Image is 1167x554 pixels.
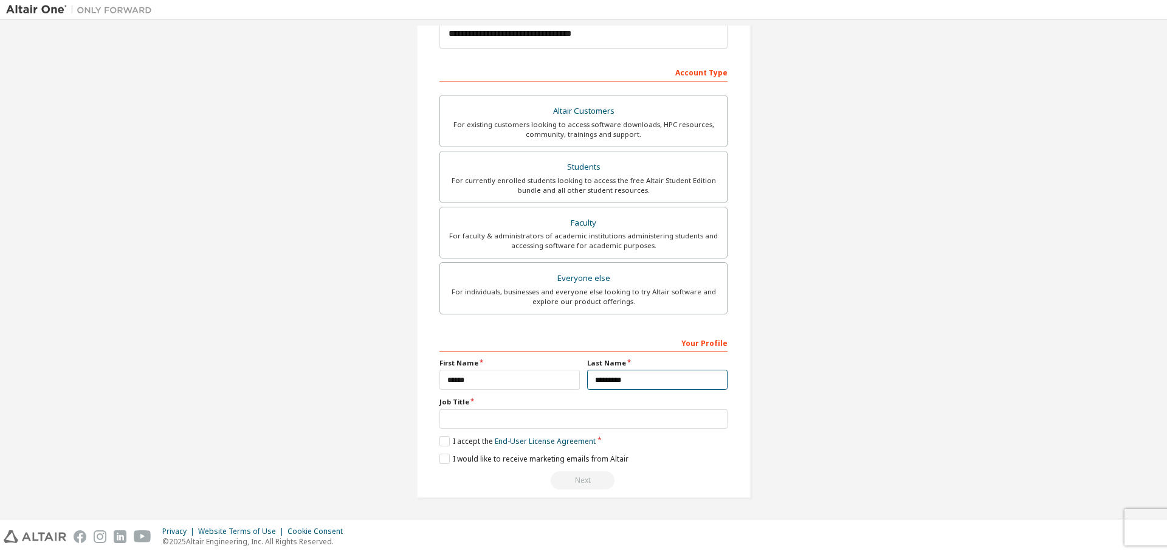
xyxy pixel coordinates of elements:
div: Students [447,159,720,176]
img: Altair One [6,4,158,16]
div: For currently enrolled students looking to access the free Altair Student Edition bundle and all ... [447,176,720,195]
a: End-User License Agreement [495,436,596,446]
div: Privacy [162,527,198,536]
p: © 2025 Altair Engineering, Inc. All Rights Reserved. [162,536,350,547]
img: facebook.svg [74,530,86,543]
img: youtube.svg [134,530,151,543]
label: I would like to receive marketing emails from Altair [439,454,628,464]
img: instagram.svg [94,530,106,543]
div: Faculty [447,215,720,232]
label: Job Title [439,397,728,407]
div: Read and acccept EULA to continue [439,471,728,490]
div: Altair Customers [447,103,720,120]
img: altair_logo.svg [4,530,66,543]
div: For existing customers looking to access software downloads, HPC resources, community, trainings ... [447,120,720,139]
div: Your Profile [439,333,728,352]
img: linkedin.svg [114,530,126,543]
label: First Name [439,358,580,368]
div: For individuals, businesses and everyone else looking to try Altair software and explore our prod... [447,287,720,306]
div: Everyone else [447,270,720,287]
label: Last Name [587,358,728,368]
div: For faculty & administrators of academic institutions administering students and accessing softwa... [447,231,720,251]
div: Cookie Consent [287,527,350,536]
div: Account Type [439,62,728,81]
label: I accept the [439,436,596,446]
div: Website Terms of Use [198,527,287,536]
